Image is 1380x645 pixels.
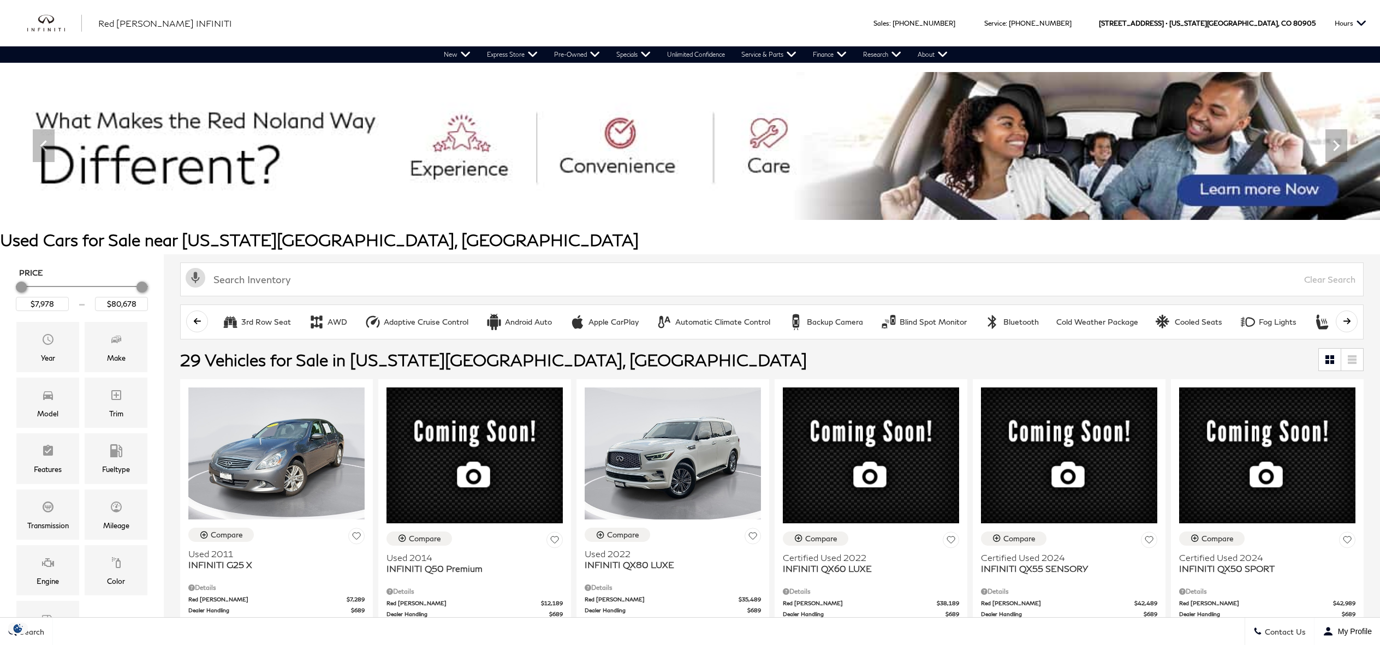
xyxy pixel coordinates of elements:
div: Blind Spot Monitor [881,314,897,330]
h5: Price [19,268,145,278]
span: $38,189 [937,599,959,607]
span: Red [PERSON_NAME] [188,595,347,604]
img: 2024 INFINITI QX55 SENSORY [981,387,1157,523]
span: Certified Used 2024 [981,552,1149,563]
a: Service & Parts [733,46,805,63]
button: Backup CameraBackup Camera [782,310,869,333]
a: Express Store [479,46,546,63]
div: FueltypeFueltype [85,433,147,483]
button: Save Vehicle [546,531,563,552]
span: Color [110,553,123,575]
span: 29 Vehicles for Sale in [US_STATE][GEOGRAPHIC_DATA], [GEOGRAPHIC_DATA] [180,350,807,369]
span: Dealer Handling [585,606,747,614]
span: INFINITI QX80 LUXE [585,559,753,570]
span: Features [41,441,55,463]
div: Fueltype [102,463,130,475]
div: YearYear [16,322,79,372]
div: TransmissionTransmission [16,489,79,540]
span: Go to slide 2 [677,200,688,211]
div: Pricing Details - INFINITI QX60 LUXE [783,587,959,596]
span: Used 2014 [386,552,555,563]
button: Save Vehicle [1339,531,1355,552]
img: 2014 INFINITI Q50 Premium [386,387,563,523]
div: MakeMake [85,322,147,372]
div: Compare [409,534,441,544]
div: MileageMileage [85,489,147,540]
div: Bluetooth [1003,317,1039,327]
div: ColorColor [85,545,147,595]
button: Cooled SeatsCooled Seats [1150,310,1228,333]
a: Used 2014INFINITI Q50 Premium [386,552,563,574]
button: Save Vehicle [348,528,365,548]
span: : [889,19,891,27]
span: INFINITI QX55 SENSORY [981,563,1149,574]
span: Dealer Handling [783,610,945,618]
section: Click to Open Cookie Consent Modal [5,623,31,634]
button: Compare Vehicle [188,528,254,542]
div: Pricing Details - INFINITI QX55 SENSORY [981,587,1157,596]
div: Price [16,278,148,311]
a: Unlimited Confidence [659,46,733,63]
div: Next [1325,129,1347,162]
button: Compare Vehicle [386,531,452,546]
a: Dealer Handling $689 [783,610,959,618]
span: Dealer Handling [1179,610,1342,618]
img: 2022 INFINITI QX60 LUXE [783,387,959,523]
div: Cooled Seats [1175,317,1222,327]
span: Sales [873,19,889,27]
span: Dealer Handling [386,610,549,618]
button: 3rd Row Seat3rd Row Seat [216,310,297,333]
span: $689 [747,606,761,614]
div: Apple CarPlay [569,314,586,330]
div: Year [41,352,55,364]
div: Backup Camera [807,317,863,327]
button: Fog LightsFog Lights [1234,310,1302,333]
span: INFINITI QX60 LUXE [783,563,951,574]
div: Features [34,463,62,475]
button: Compare Vehicle [585,528,650,542]
div: Fog Lights [1240,314,1256,330]
span: Go to slide 1 [662,200,673,211]
a: Red [PERSON_NAME] $12,189 [386,599,563,607]
span: Used 2022 [585,548,753,559]
button: BluetoothBluetooth [978,310,1045,333]
div: Automatic Climate Control [675,317,770,327]
span: Go to slide 3 [692,200,703,211]
div: Compare [211,530,243,540]
a: Research [855,46,909,63]
div: Fog Lights [1259,317,1296,327]
span: Used 2011 [188,548,356,559]
span: Search [17,627,44,636]
button: Compare Vehicle [1179,531,1245,546]
button: Automatic Climate ControlAutomatic Climate Control [650,310,776,333]
button: Compare Vehicle [783,531,848,546]
span: Engine [41,553,55,575]
div: EngineEngine [16,545,79,595]
div: 3rd Row Seat [222,314,239,330]
button: Adaptive Cruise ControlAdaptive Cruise Control [359,310,474,333]
span: Service [984,19,1006,27]
a: Red [PERSON_NAME] $38,189 [783,599,959,607]
a: [STREET_ADDRESS] • [US_STATE][GEOGRAPHIC_DATA], CO 80905 [1099,19,1316,27]
span: $689 [945,610,959,618]
button: Save Vehicle [745,528,761,548]
div: Bluetooth [984,314,1001,330]
div: Mileage [103,519,129,531]
div: Color [107,575,125,587]
div: Adaptive Cruise Control [365,314,381,330]
span: Certified Used 2024 [1179,552,1347,563]
div: Cold Weather Package [1056,317,1138,327]
input: Maximum [95,297,148,311]
a: Used 2011INFINITI G25 X [188,548,365,570]
div: AWD [308,314,325,330]
span: $689 [1342,610,1355,618]
a: Dealer Handling $689 [1179,610,1355,618]
a: [PHONE_NUMBER] [893,19,955,27]
span: Transmission [41,498,55,519]
div: Engine [37,575,59,587]
button: Cold Weather Package [1050,310,1144,333]
div: Compare [805,534,837,544]
img: 2011 INFINITI G25 X [188,387,365,519]
span: Red [PERSON_NAME] [783,599,937,607]
span: $12,189 [541,599,563,607]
